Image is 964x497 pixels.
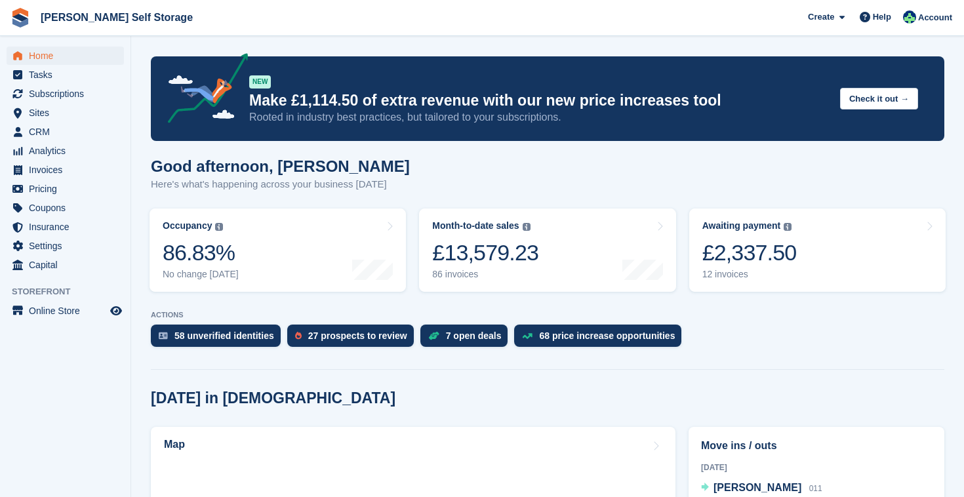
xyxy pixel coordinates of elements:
[29,256,108,274] span: Capital
[7,218,124,236] a: menu
[163,269,239,280] div: No change [DATE]
[295,332,302,340] img: prospect-51fa495bee0391a8d652442698ab0144808aea92771e9ea1ae160a38d050c398.svg
[108,303,124,319] a: Preview store
[29,142,108,160] span: Analytics
[249,110,830,125] p: Rooted in industry best practices, but tailored to your subscriptions.
[7,180,124,198] a: menu
[7,104,124,122] a: menu
[151,157,410,175] h1: Good afternoon, [PERSON_NAME]
[432,239,538,266] div: £13,579.23
[308,330,407,341] div: 27 prospects to review
[163,239,239,266] div: 86.83%
[29,218,108,236] span: Insurance
[29,180,108,198] span: Pricing
[539,330,675,341] div: 68 price increase opportunities
[215,223,223,231] img: icon-info-grey-7440780725fd019a000dd9b08b2336e03edf1995a4989e88bcd33f0948082b44.svg
[151,389,395,407] h2: [DATE] in [DEMOGRAPHIC_DATA]
[432,220,519,231] div: Month-to-date sales
[151,177,410,192] p: Here's what's happening across your business [DATE]
[174,330,274,341] div: 58 unverified identities
[12,285,131,298] span: Storefront
[7,47,124,65] a: menu
[808,10,834,24] span: Create
[809,484,822,493] span: 011
[7,256,124,274] a: menu
[7,142,124,160] a: menu
[428,331,439,340] img: deal-1b604bf984904fb50ccaf53a9ad4b4a5d6e5aea283cecdc64d6e3604feb123c2.svg
[249,91,830,110] p: Make £1,114.50 of extra revenue with our new price increases tool
[419,209,675,292] a: Month-to-date sales £13,579.23 86 invoices
[29,199,108,217] span: Coupons
[163,220,212,231] div: Occupancy
[918,11,952,24] span: Account
[7,85,124,103] a: menu
[7,199,124,217] a: menu
[29,123,108,141] span: CRM
[523,223,531,231] img: icon-info-grey-7440780725fd019a000dd9b08b2336e03edf1995a4989e88bcd33f0948082b44.svg
[522,333,532,339] img: price_increase_opportunities-93ffe204e8149a01c8c9dc8f82e8f89637d9d84a8eef4429ea346261dce0b2c0.svg
[784,223,792,231] img: icon-info-grey-7440780725fd019a000dd9b08b2336e03edf1995a4989e88bcd33f0948082b44.svg
[873,10,891,24] span: Help
[159,332,168,340] img: verify_identity-adf6edd0f0f0b5bbfe63781bf79b02c33cf7c696d77639b501bdc392416b5a36.svg
[7,161,124,179] a: menu
[432,269,538,280] div: 86 invoices
[7,237,124,255] a: menu
[249,75,271,89] div: NEW
[29,302,108,320] span: Online Store
[701,480,822,497] a: [PERSON_NAME] 011
[7,123,124,141] a: menu
[420,325,515,353] a: 7 open deals
[29,85,108,103] span: Subscriptions
[29,237,108,255] span: Settings
[29,104,108,122] span: Sites
[29,47,108,65] span: Home
[157,53,249,128] img: price-adjustments-announcement-icon-8257ccfd72463d97f412b2fc003d46551f7dbcb40ab6d574587a9cd5c0d94...
[29,66,108,84] span: Tasks
[151,311,944,319] p: ACTIONS
[446,330,502,341] div: 7 open deals
[35,7,198,28] a: [PERSON_NAME] Self Storage
[164,439,185,450] h2: Map
[150,209,406,292] a: Occupancy 86.83% No change [DATE]
[702,239,797,266] div: £2,337.50
[903,10,916,24] img: Dafydd Pritchard
[10,8,30,28] img: stora-icon-8386f47178a22dfd0bd8f6a31ec36ba5ce8667c1dd55bd0f319d3a0aa187defe.svg
[701,462,932,473] div: [DATE]
[7,302,124,320] a: menu
[151,325,287,353] a: 58 unverified identities
[701,438,932,454] h2: Move ins / outs
[702,220,781,231] div: Awaiting payment
[7,66,124,84] a: menu
[514,325,688,353] a: 68 price increase opportunities
[689,209,946,292] a: Awaiting payment £2,337.50 12 invoices
[840,88,918,109] button: Check it out →
[287,325,420,353] a: 27 prospects to review
[702,269,797,280] div: 12 invoices
[29,161,108,179] span: Invoices
[713,482,801,493] span: [PERSON_NAME]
